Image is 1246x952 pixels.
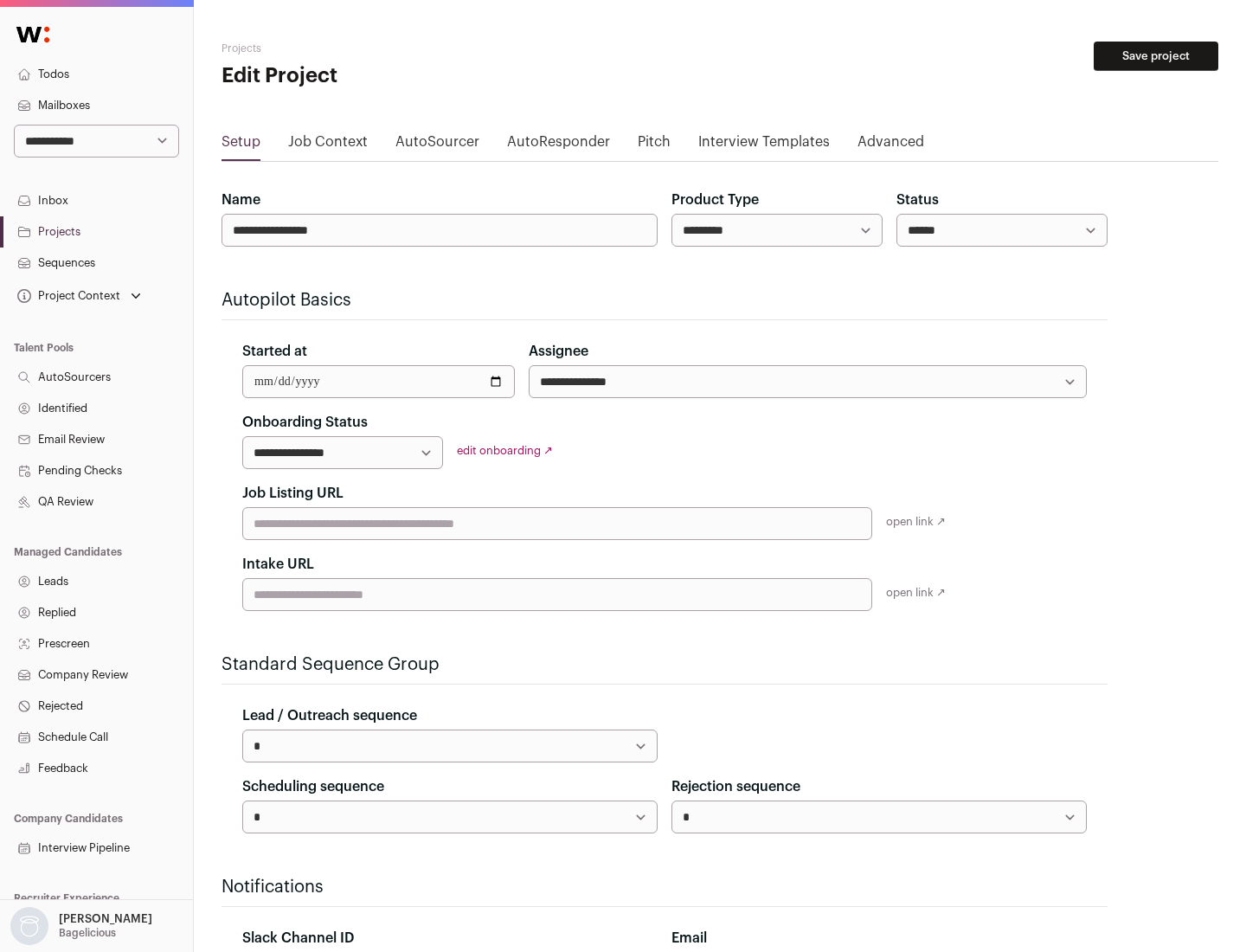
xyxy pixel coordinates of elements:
[671,928,1087,949] div: Email
[222,190,260,210] label: Name
[395,132,479,159] a: AutoSourcer
[671,190,759,210] label: Product Type
[222,288,1108,312] h2: Autopilot Basics
[896,190,939,210] label: Status
[1094,42,1218,71] button: Save project
[507,132,610,159] a: AutoResponder
[457,445,553,456] a: edit onboarding ↗
[242,554,314,575] label: Intake URL
[222,653,1108,677] h2: Standard Sequence Group
[59,912,152,926] p: [PERSON_NAME]
[59,926,116,940] p: Bagelicious
[857,132,924,159] a: Advanced
[242,928,354,949] label: Slack Channel ID
[222,62,554,90] h1: Edit Project
[242,341,307,362] label: Started at
[14,289,120,303] div: Project Context
[10,907,48,945] img: nopic.png
[7,907,156,945] button: Open dropdown
[242,705,417,726] label: Lead / Outreach sequence
[7,17,59,52] img: Wellfound
[242,412,368,433] label: Onboarding Status
[529,341,588,362] label: Assignee
[698,132,830,159] a: Interview Templates
[222,42,554,55] h2: Projects
[288,132,368,159] a: Job Context
[222,132,260,159] a: Setup
[638,132,671,159] a: Pitch
[242,483,344,504] label: Job Listing URL
[242,776,384,797] label: Scheduling sequence
[671,776,800,797] label: Rejection sequence
[222,875,1108,899] h2: Notifications
[14,284,145,308] button: Open dropdown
